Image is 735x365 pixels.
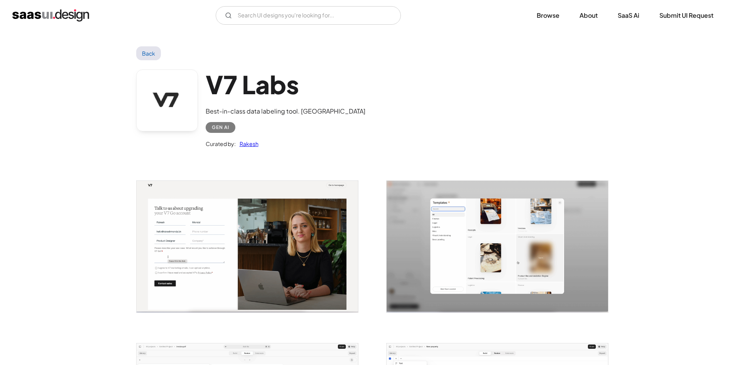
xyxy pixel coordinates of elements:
a: open lightbox [387,181,608,312]
a: Browse [527,7,569,24]
form: Email Form [216,6,401,25]
div: Gen AI [212,123,229,132]
input: Search UI designs you're looking for... [216,6,401,25]
img: 674fe7eebfccbb95edab8bb0_V7-contact%20Sales.png [137,181,358,312]
a: About [570,7,607,24]
a: open lightbox [137,181,358,312]
a: home [12,9,89,22]
div: Curated by: [206,139,236,148]
h1: V7 Labs [206,70,365,99]
div: Best-in-class data labeling tool. [GEOGRAPHIC_DATA] [206,107,365,116]
a: Back [136,46,161,60]
a: SaaS Ai [608,7,649,24]
img: 674fe7ee2c52970f63baff58_V7-Templates.png [387,181,608,312]
a: Rakesh [236,139,259,148]
a: Submit UI Request [650,7,723,24]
